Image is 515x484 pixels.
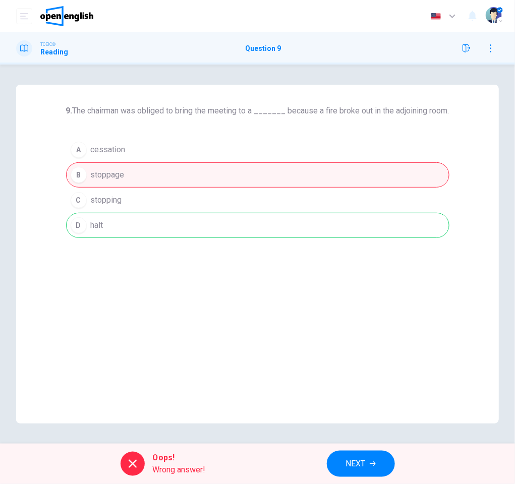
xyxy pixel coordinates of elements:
[430,13,442,20] img: en
[153,452,206,464] span: Oops!
[66,105,449,117] h6: The chairman was obliged to bring the meeting to a _______ because a fire broke out in the adjoin...
[327,451,395,477] button: NEXT
[16,8,32,24] button: open mobile menu
[66,106,73,115] strong: 9.
[40,48,68,56] h1: Reading
[40,41,55,48] span: TOEIC®
[40,6,93,26] img: OpenEnglish logo
[486,7,502,23] img: Profile picture
[246,44,281,52] h1: Question 9
[153,464,206,476] span: Wrong answer!
[346,457,366,471] span: NEXT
